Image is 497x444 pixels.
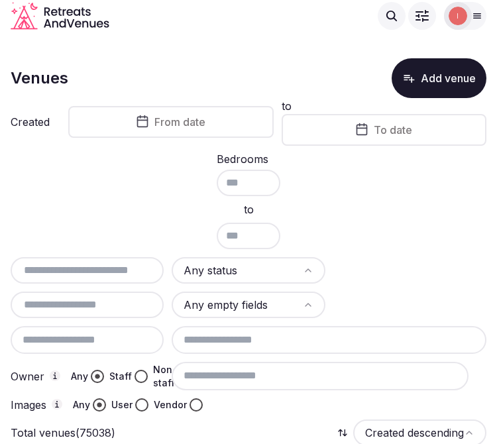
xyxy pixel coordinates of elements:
[11,2,109,30] a: Visit the homepage
[282,99,292,113] label: to
[11,425,115,440] p: Total venues (75038)
[11,2,109,30] svg: Retreats and Venues company logo
[11,370,60,382] label: Owner
[154,115,205,129] span: From date
[154,398,187,412] label: Vendor
[217,154,270,164] label: Bedrooms
[73,398,90,412] label: Any
[282,114,487,146] button: To date
[50,370,60,381] button: Owner
[11,117,50,127] label: Created
[111,398,133,412] label: User
[449,7,467,25] img: Irene Gonzales
[11,67,68,89] h1: Venues
[11,399,62,411] label: Images
[153,363,177,390] label: Non-staff
[68,106,274,138] button: From date
[52,399,62,410] button: Images
[71,370,88,383] label: Any
[109,370,132,383] label: Staff
[374,123,412,137] span: To date
[244,201,254,217] span: to
[392,58,486,98] button: Add venue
